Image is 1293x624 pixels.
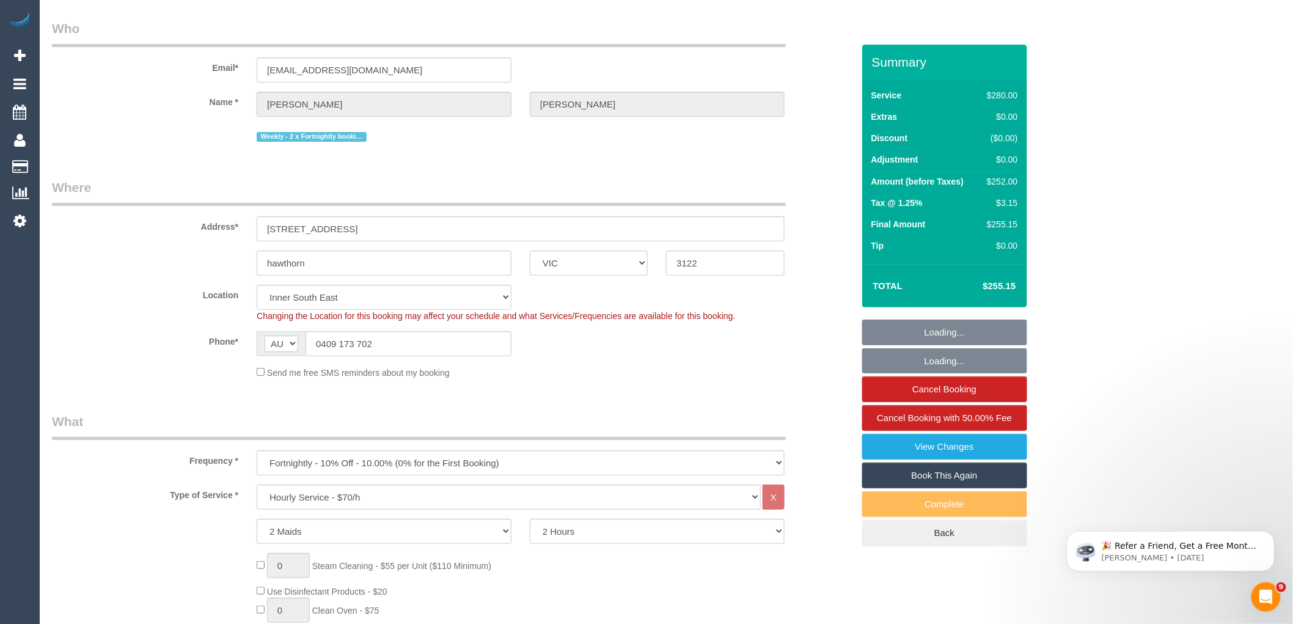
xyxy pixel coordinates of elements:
a: Cancel Booking [862,376,1027,402]
iframe: Intercom live chat [1251,582,1281,612]
label: Tax @ 1.25% [871,197,923,209]
label: Address* [43,216,247,233]
h4: $255.15 [946,281,1016,292]
a: Cancel Booking with 50.00% Fee [862,405,1027,431]
span: Weekly - 2 x Fortnightly bookings [257,132,367,142]
a: Book This Again [862,463,1027,488]
div: $0.00 [982,240,1017,252]
label: Name * [43,92,247,108]
label: Type of Service * [43,485,247,501]
input: Email* [257,57,511,83]
span: 9 [1277,582,1286,592]
legend: What [52,413,786,440]
strong: Total [873,281,903,291]
input: Post Code* [666,251,784,276]
legend: Who [52,20,786,47]
span: 🎉 Refer a Friend, Get a Free Month! 🎉 Love Automaid? Share the love! When you refer a friend who ... [53,35,209,167]
span: Cancel Booking with 50.00% Fee [877,413,1012,423]
div: ($0.00) [982,132,1017,144]
label: Extras [871,111,898,123]
a: Back [862,520,1027,546]
span: Use Disinfectant Products - $20 [267,587,387,596]
label: Service [871,89,902,101]
label: Phone* [43,331,247,348]
span: Steam Cleaning - $55 per Unit ($110 Minimum) [312,561,491,571]
label: Discount [871,132,908,144]
input: Last Name* [530,92,785,117]
div: $0.00 [982,111,1017,123]
label: Amount (before Taxes) [871,175,964,188]
legend: Where [52,178,786,206]
span: Clean Oven - $75 [312,606,379,615]
label: Location [43,285,247,301]
label: Tip [871,240,884,252]
iframe: Intercom notifications message [1049,505,1293,591]
img: Automaid Logo [7,12,32,29]
label: Adjustment [871,153,918,166]
input: Suburb* [257,251,511,276]
label: Frequency * [43,450,247,467]
input: First Name* [257,92,511,117]
div: $0.00 [982,153,1017,166]
h3: Summary [872,55,1021,69]
label: Email* [43,57,247,74]
span: Send me free SMS reminders about my booking [267,368,450,378]
label: Final Amount [871,218,926,230]
p: Message from Ellie, sent 2d ago [53,47,211,58]
div: $3.15 [982,197,1017,209]
span: Changing the Location for this booking may affect your schedule and what Services/Frequencies are... [257,311,735,321]
div: $280.00 [982,89,1017,101]
div: $252.00 [982,175,1017,188]
input: Phone* [306,331,511,356]
a: View Changes [862,434,1027,460]
div: $255.15 [982,218,1017,230]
